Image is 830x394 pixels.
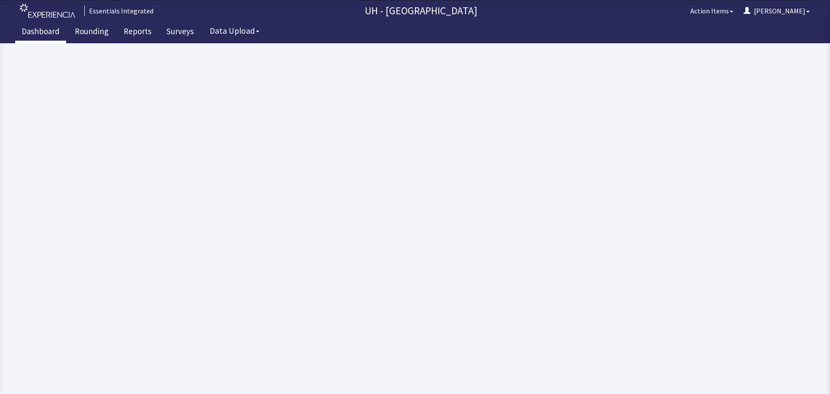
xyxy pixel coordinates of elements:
[160,22,200,43] a: Surveys
[68,22,115,43] a: Rounding
[685,2,738,19] button: Action Items
[204,23,265,39] button: Data Upload
[84,6,153,16] div: Essentials Integrated
[738,2,815,19] button: [PERSON_NAME]
[117,22,158,43] a: Reports
[157,4,685,18] p: UH - [GEOGRAPHIC_DATA]
[20,4,75,18] img: experiencia_logo.png
[15,22,66,43] a: Dashboard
